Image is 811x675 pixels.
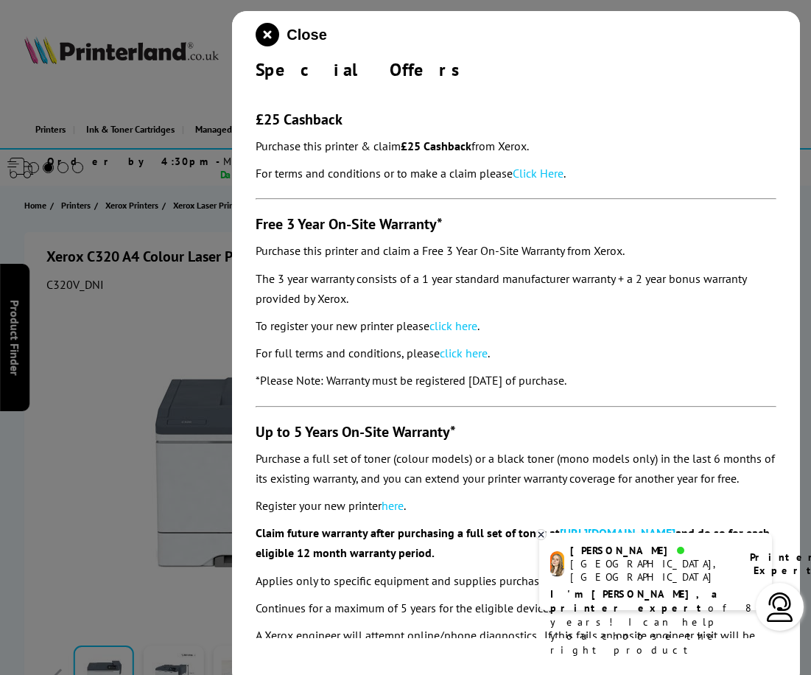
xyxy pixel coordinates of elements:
[256,110,776,129] h3: £25 Cashback
[256,598,776,618] p: Continues for a maximum of 5 years for the eligible device.
[570,544,731,557] div: [PERSON_NAME]
[256,136,776,156] p: Purchase this printer & claim from Xerox.
[550,551,564,577] img: amy-livechat.png
[401,139,471,153] strong: £25 Cashback
[382,498,404,513] a: here
[256,626,776,665] p: A Xerox engineer will attempt online/phone diagnostics . If this fails an onsite engineer visit w...
[256,23,326,46] button: close modal
[429,318,477,333] a: click here
[256,241,776,261] p: Purchase this printer and claim a Free 3 Year On-Site Warranty from Xerox.
[550,587,761,657] p: of 8 years! I can help you choose the right product
[440,346,488,360] a: click here
[256,371,776,391] p: *Please Note: Warranty must be registered [DATE] of purchase.
[570,557,731,584] div: [GEOGRAPHIC_DATA], [GEOGRAPHIC_DATA]
[513,166,564,181] a: Click Here
[256,316,776,336] p: To register your new printer please .
[256,269,776,309] p: The 3 year warranty consists of a 1 year standard manufacturer warranty + a 2 year bonus warranty...
[256,164,776,183] p: For terms and conditions or to make a claim please .
[256,214,776,234] h3: Free 3 Year On-Site Warranty*
[256,58,776,81] div: Special Offers
[256,449,776,489] p: Purchase a full set of toner (colour models) or a black toner (mono models only) in the last 6 mo...
[765,592,795,622] img: user-headset-light.svg
[560,525,675,540] a: [URL][DOMAIN_NAME]
[256,525,560,540] b: Claim future warranty after purchasing a full set of toner at
[256,496,776,516] p: Register your new printer .
[550,587,722,615] b: I'm [PERSON_NAME], a printer expert
[256,571,776,591] p: Applies only to specific equipment and supplies purchased until [DATE].
[287,27,326,43] span: Close
[256,422,776,441] h3: Up to 5 Years On-Site Warranty*
[256,343,776,363] p: For full terms and conditions, please .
